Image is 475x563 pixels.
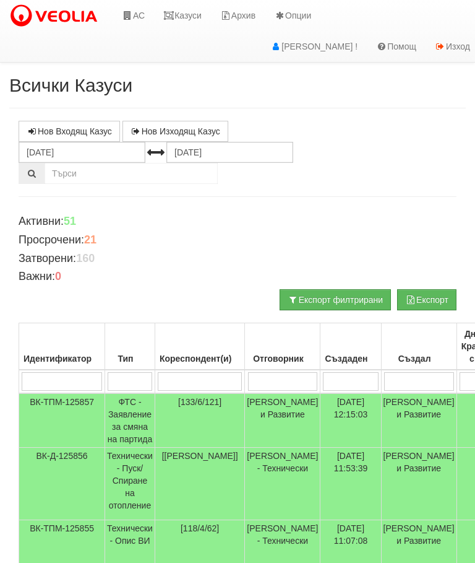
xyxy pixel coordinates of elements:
[19,253,456,265] h4: Затворени:
[280,289,391,310] button: Експорт филтрирани
[162,451,238,461] span: [[PERSON_NAME]]
[19,448,105,520] td: ВК-Д-125856
[381,448,456,520] td: [PERSON_NAME] и Развитие
[9,75,466,95] h2: Всички Казуси
[320,448,381,520] td: [DATE] 11:53:39
[105,323,155,370] th: Тип: No sort applied, activate to apply an ascending sort
[19,393,105,448] td: ВК-ТПМ-125857
[122,121,228,142] a: Нов Изходящ Казус
[383,350,455,367] div: Създал
[381,393,456,448] td: [PERSON_NAME] и Развитие
[45,163,218,184] input: Търсене по Идентификатор, Бл/Вх/Ап, Тип, Описание, Моб. Номер, Имейл, Файл, Коментар,
[155,323,244,370] th: Кореспондент(и): No sort applied, activate to apply an ascending sort
[107,350,153,367] div: Тип
[245,448,320,520] td: [PERSON_NAME] - Технически
[381,323,456,370] th: Създал: No sort applied, activate to apply an ascending sort
[320,393,381,448] td: [DATE] 12:15:03
[21,350,103,367] div: Идентификатор
[19,121,120,142] a: Нов Входящ Казус
[178,397,221,407] span: [133/6/121]
[322,350,379,367] div: Създаден
[55,270,61,282] b: 0
[261,31,367,62] a: [PERSON_NAME] !
[105,393,155,448] td: ФТС - Заявление за смяна на партида
[19,323,105,370] th: Идентификатор: No sort applied, activate to apply an ascending sort
[397,289,456,310] button: Експорт
[84,233,96,246] b: 21
[157,350,242,367] div: Кореспондент(и)
[105,448,155,520] td: Технически - Пуск/Спиране на отопление
[367,31,426,62] a: Помощ
[76,252,95,264] b: 160
[247,350,318,367] div: Отговорник
[19,234,456,247] h4: Просрочени:
[64,215,76,227] b: 51
[245,393,320,448] td: [PERSON_NAME] и Развитие
[9,3,103,29] img: VeoliaLogo.png
[320,323,381,370] th: Създаден: No sort applied, activate to apply an ascending sort
[19,216,456,228] h4: Активни:
[181,523,219,533] span: [118/4/62]
[245,323,320,370] th: Отговорник: No sort applied, activate to apply an ascending sort
[19,271,456,283] h4: Важни:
